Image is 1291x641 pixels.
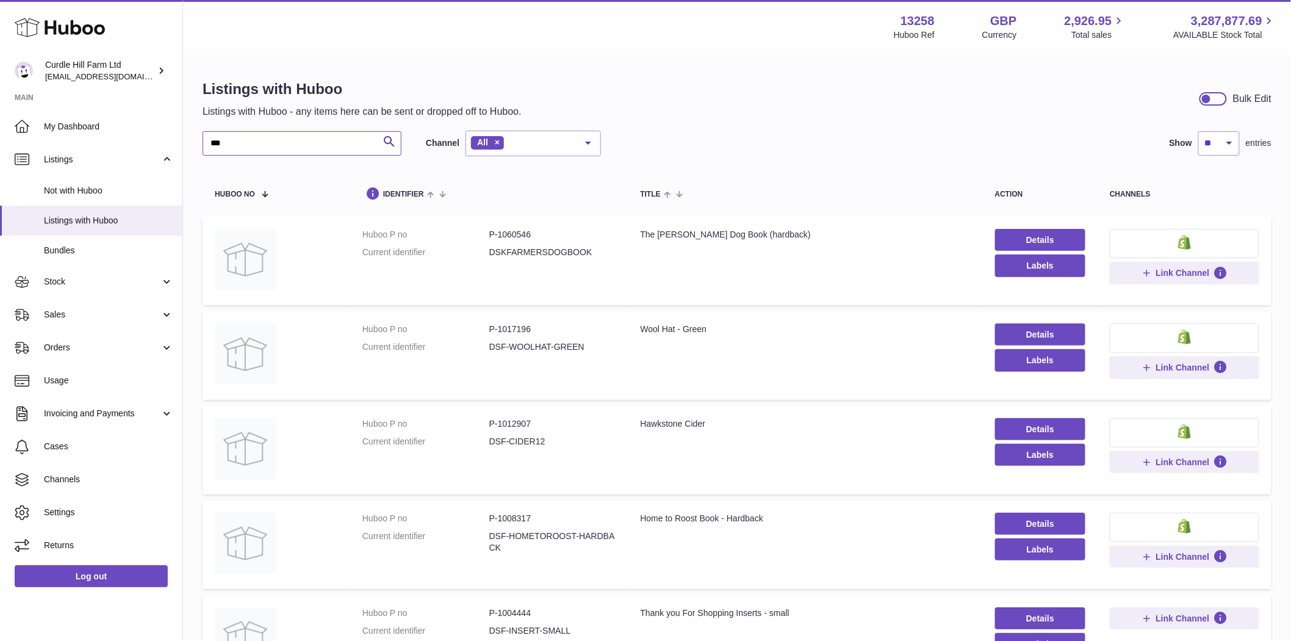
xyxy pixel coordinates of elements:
[641,190,661,198] span: title
[641,229,971,241] div: The [PERSON_NAME] Dog Book (hardback)
[1170,137,1192,149] label: Show
[1178,424,1191,439] img: shopify-small.png
[995,190,1086,198] div: action
[489,418,616,430] dd: P-1012907
[362,229,489,241] dt: Huboo P no
[203,105,522,118] p: Listings with Huboo - any items here can be sent or dropped off to Huboo.
[1173,29,1276,41] span: AVAILABLE Stock Total
[44,185,173,197] span: Not with Huboo
[1065,13,1112,29] span: 2,926.95
[426,137,459,149] label: Channel
[1110,607,1259,629] button: Link Channel
[215,513,276,574] img: Home to Roost Book - Hardback
[995,349,1086,371] button: Labels
[1178,330,1191,344] img: shopify-small.png
[1156,613,1210,624] span: Link Channel
[1110,451,1259,473] button: Link Channel
[489,229,616,241] dd: P-1060546
[995,607,1086,629] a: Details
[489,247,616,258] dd: DSKFARMERSDOGBOOK
[995,538,1086,560] button: Labels
[44,507,173,518] span: Settings
[1110,546,1259,568] button: Link Channel
[477,137,488,147] span: All
[362,531,489,554] dt: Current identifier
[15,62,33,80] img: internalAdmin-13258@internal.huboo.com
[1065,13,1126,41] a: 2,926.95 Total sales
[1156,457,1210,468] span: Link Channel
[1071,29,1126,41] span: Total sales
[45,59,155,82] div: Curdle Hill Farm Ltd
[1246,137,1271,149] span: entries
[995,324,1086,346] a: Details
[489,341,616,353] dd: DSF-WOOLHAT-GREEN
[995,444,1086,466] button: Labels
[362,418,489,430] dt: Huboo P no
[44,121,173,132] span: My Dashboard
[489,324,616,335] dd: P-1017196
[215,229,276,290] img: The Farmer's Dog Book (hardback)
[203,79,522,99] h1: Listings with Huboo
[44,245,173,256] span: Bundles
[1191,13,1262,29] span: 3,287,877.69
[362,341,489,353] dt: Current identifier
[383,190,424,198] span: identifier
[641,418,971,430] div: Hawkstone Cider
[362,513,489,524] dt: Huboo P no
[982,29,1017,41] div: Currency
[489,531,616,554] dd: DSF-HOMETOROOST-HARDBACK
[995,418,1086,440] a: Details
[489,513,616,524] dd: P-1008317
[1233,92,1271,106] div: Bulk Edit
[995,229,1086,251] a: Details
[1110,357,1259,378] button: Link Channel
[489,625,616,637] dd: DSF-INSERT-SMALL
[1110,262,1259,284] button: Link Channel
[489,436,616,447] dd: DSF-CIDER12
[44,309,160,320] span: Sales
[901,13,935,29] strong: 13258
[362,247,489,258] dt: Current identifier
[44,215,173,226] span: Listings with Huboo
[362,436,489,447] dt: Current identifier
[489,607,616,619] dd: P-1004444
[215,190,255,198] span: Huboo no
[641,324,971,335] div: Wool Hat - Green
[362,625,489,637] dt: Current identifier
[44,276,160,288] span: Stock
[362,607,489,619] dt: Huboo P no
[215,418,276,479] img: Hawkstone Cider
[44,408,160,419] span: Invoicing and Payments
[362,324,489,335] dt: Huboo P no
[995,255,1086,277] button: Labels
[44,441,173,452] span: Cases
[1156,551,1210,562] span: Link Channel
[44,375,173,386] span: Usage
[45,71,179,81] span: [EMAIL_ADDRESS][DOMAIN_NAME]
[995,513,1086,535] a: Details
[1110,190,1259,198] div: channels
[44,342,160,353] span: Orders
[990,13,1016,29] strong: GBP
[44,154,160,165] span: Listings
[894,29,935,41] div: Huboo Ref
[1178,235,1191,250] img: shopify-small.png
[1173,13,1276,41] a: 3,287,877.69 AVAILABLE Stock Total
[1156,267,1210,278] span: Link Channel
[44,540,173,551] span: Returns
[641,607,971,619] div: Thank you For Shopping Inserts - small
[44,474,173,485] span: Channels
[641,513,971,524] div: Home to Roost Book - Hardback
[1178,519,1191,534] img: shopify-small.png
[215,324,276,385] img: Wool Hat - Green
[15,565,168,587] a: Log out
[1156,362,1210,373] span: Link Channel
